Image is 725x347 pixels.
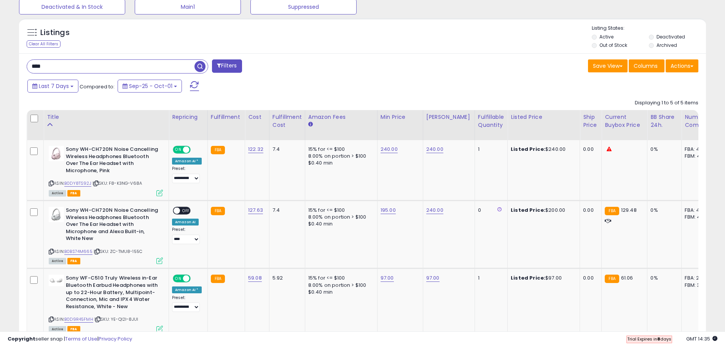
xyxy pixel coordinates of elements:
span: ON [174,275,183,282]
div: FBA: 2 [685,275,710,281]
div: Amazon AI * [172,158,202,165]
div: 15% for <= $100 [308,146,371,153]
div: $0.40 min [308,221,371,227]
div: FBM: 4 [685,153,710,160]
div: 5.92 [272,275,299,281]
div: ASIN: [49,146,163,195]
div: Amazon Fees [308,113,374,121]
label: Archived [656,42,677,48]
span: Columns [634,62,658,70]
div: Preset: [172,295,202,312]
small: FBA [211,275,225,283]
span: | SKU: ZC-TMU8-155C [94,248,142,254]
div: Preset: [172,166,202,183]
a: 59.08 [248,274,262,282]
a: Terms of Use [65,335,97,342]
a: 240.00 [381,146,398,153]
b: Listed Price: [511,274,545,281]
div: Fulfillment [211,113,242,121]
span: OFF [190,147,202,153]
div: 0 [478,207,502,214]
b: Sony WH-CH720N Noise Cancelling Wireless Headphones Bluetooth Over The Ear Headset with Microphon... [66,146,158,176]
div: BB Share 24h. [650,113,678,129]
div: Ship Price [583,113,598,129]
b: Listed Price: [511,146,545,153]
a: 240.00 [426,206,443,214]
div: Fulfillable Quantity [478,113,504,129]
div: Cost [248,113,266,121]
div: $0.40 min [308,160,371,166]
div: 15% for <= $100 [308,207,371,214]
button: Actions [666,59,698,72]
div: Title [47,113,166,121]
strong: Copyright [8,335,35,342]
a: 127.63 [248,206,263,214]
div: Amazon AI [172,219,199,225]
a: 97.00 [426,274,440,282]
div: FBM: 4 [685,214,710,221]
span: FBA [67,190,80,197]
a: 195.00 [381,206,396,214]
a: B0D9R45FMH [64,316,93,323]
div: FBA: 4 [685,146,710,153]
span: Compared to: [80,83,115,90]
small: Amazon Fees. [308,121,313,128]
span: All listings currently available for purchase on Amazon [49,258,66,264]
span: | SKU: YE-QI2I-8JUI [94,316,138,322]
small: FBA [605,207,619,215]
div: ASIN: [49,207,163,263]
label: Active [599,34,613,40]
button: Columns [629,59,664,72]
span: Last 7 Days [39,82,69,90]
div: 15% for <= $100 [308,275,371,281]
b: Listed Price: [511,206,545,214]
a: B0BS74M665 [64,248,92,255]
div: 0% [650,275,676,281]
div: 1 [478,146,502,153]
img: 31PFiCIw3WL._SL40_.jpg [49,207,64,222]
div: 0.00 [583,146,596,153]
span: All listings currently available for purchase on Amazon [49,190,66,197]
div: Displaying 1 to 5 of 5 items [635,99,698,107]
span: Trial Expires in days [627,336,671,342]
div: 8.00% on portion > $100 [308,282,371,289]
a: Privacy Policy [99,335,132,342]
div: $0.40 min [308,289,371,296]
div: Fulfillment Cost [272,113,302,129]
span: FBA [67,258,80,264]
div: $200.00 [511,207,574,214]
div: FBA: 4 [685,207,710,214]
div: Preset: [172,227,202,244]
small: FBA [605,275,619,283]
span: Sep-25 - Oct-01 [129,82,172,90]
div: Repricing [172,113,204,121]
div: $240.00 [511,146,574,153]
a: 97.00 [381,274,394,282]
a: 240.00 [426,146,443,153]
span: 2025-10-9 14:35 GMT [686,335,717,342]
span: 129.48 [621,206,637,214]
div: 7.4 [272,207,299,214]
div: Current Buybox Price [605,113,644,129]
h5: Listings [40,27,70,38]
span: OFF [180,208,192,214]
div: 8.00% on portion > $100 [308,214,371,221]
small: FBA [211,207,225,215]
b: Sony WF-C510 Truly Wireless in-Ear Bluetooth Earbud Headphones with up to 22-Hour Battery, Multip... [66,275,158,312]
img: 31wZqFBwjZL._SL40_.jpg [49,146,64,161]
div: Num of Comp. [685,113,712,129]
div: Listed Price [511,113,577,121]
div: FBM: 3 [685,282,710,289]
b: Sony WH-CH720N Noise Cancelling Wireless Headphones Bluetooth Over The Ear Headset with Microphon... [66,207,158,244]
div: 1 [478,275,502,281]
div: 0.00 [583,207,596,214]
div: 7.4 [272,146,299,153]
label: Out of Stock [599,42,627,48]
small: FBA [211,146,225,154]
div: 0.00 [583,275,596,281]
button: Save View [588,59,628,72]
div: Clear All Filters [27,40,61,48]
div: Amazon AI * [172,286,202,293]
button: Last 7 Days [27,80,78,93]
div: 0% [650,146,676,153]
